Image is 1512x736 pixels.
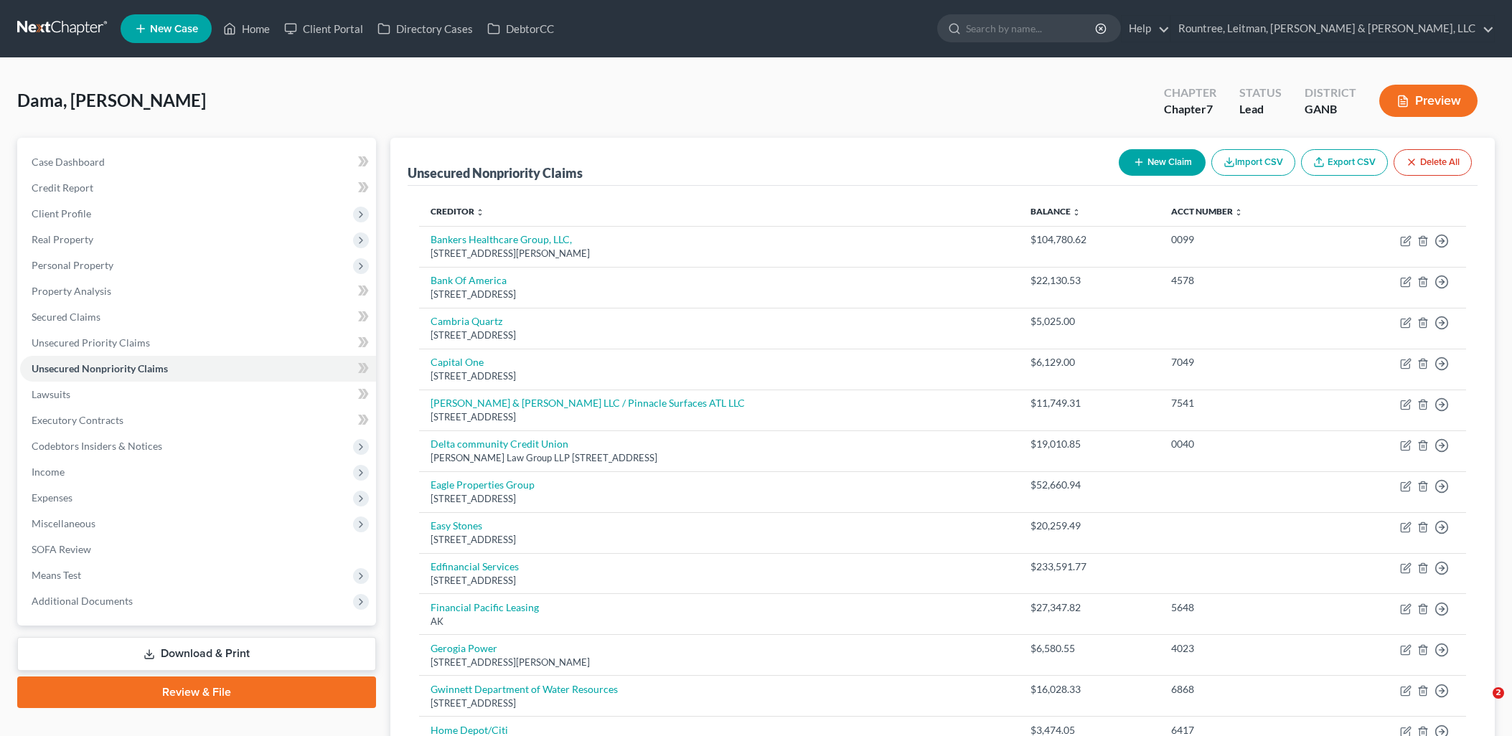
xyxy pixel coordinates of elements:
div: $6,129.00 [1030,355,1148,369]
div: Status [1239,85,1282,101]
a: Unsecured Nonpriority Claims [20,356,376,382]
a: Executory Contracts [20,407,376,433]
button: Import CSV [1211,149,1295,176]
span: Additional Documents [32,595,133,607]
a: Directory Cases [370,16,480,42]
button: Preview [1379,85,1478,117]
div: 0099 [1171,232,1317,247]
i: unfold_more [476,208,484,217]
a: Download & Print [17,637,376,671]
a: Cambria Quartz [431,315,502,327]
div: $104,780.62 [1030,232,1148,247]
a: Easy Stones [431,519,482,532]
div: [STREET_ADDRESS][PERSON_NAME] [431,656,1008,669]
div: [PERSON_NAME] Law Group LLP [STREET_ADDRESS] [431,451,1008,465]
span: Expenses [32,491,72,504]
a: Gerogia Power [431,642,497,654]
div: Unsecured Nonpriority Claims [408,164,583,181]
i: unfold_more [1234,208,1243,217]
span: 7 [1206,102,1213,115]
div: 4578 [1171,273,1317,288]
a: Export CSV [1301,149,1388,176]
span: Executory Contracts [32,414,123,426]
input: Search by name... [966,15,1097,42]
div: [STREET_ADDRESS] [431,492,1008,506]
a: Credit Report [20,175,376,201]
div: 7541 [1171,396,1317,410]
div: District [1305,85,1356,101]
div: [STREET_ADDRESS] [431,288,1008,301]
a: Secured Claims [20,304,376,330]
a: Case Dashboard [20,149,376,175]
span: Secured Claims [32,311,100,323]
a: [PERSON_NAME] & [PERSON_NAME] LLC / Pinnacle Surfaces ATL LLC [431,397,745,409]
a: Home Depot/Citi [431,724,508,736]
span: Miscellaneous [32,517,95,529]
a: Review & File [17,676,376,708]
div: Lead [1239,101,1282,118]
span: SOFA Review [32,543,91,555]
a: Creditor unfold_more [431,206,484,217]
a: Capital One [431,356,484,368]
a: Bankers Healthcare Group, LLC, [431,233,572,245]
div: $6,580.55 [1030,641,1148,656]
div: [STREET_ADDRESS] [431,369,1008,383]
a: Bank Of America [431,274,507,286]
span: New Case [150,24,198,34]
span: Means Test [32,569,81,581]
a: DebtorCC [480,16,561,42]
div: $5,025.00 [1030,314,1148,329]
span: 2 [1493,687,1504,699]
span: Credit Report [32,181,93,194]
a: Balance unfold_more [1030,206,1081,217]
div: $11,749.31 [1030,396,1148,410]
span: Property Analysis [32,285,111,297]
span: Real Property [32,233,93,245]
div: [STREET_ADDRESS] [431,410,1008,424]
a: Gwinnett Department of Water Resources [431,683,618,695]
div: [STREET_ADDRESS][PERSON_NAME] [431,247,1008,260]
span: Income [32,466,65,478]
span: Dama, [PERSON_NAME] [17,90,206,110]
a: Rountree, Leitman, [PERSON_NAME] & [PERSON_NAME], LLC [1171,16,1494,42]
a: Financial Pacific Leasing [431,601,539,613]
div: 7049 [1171,355,1317,369]
iframe: Intercom live chat [1463,687,1498,722]
span: Lawsuits [32,388,70,400]
span: Codebtors Insiders & Notices [32,440,162,452]
span: Case Dashboard [32,156,105,168]
div: $19,010.85 [1030,437,1148,451]
div: [STREET_ADDRESS] [431,329,1008,342]
a: Lawsuits [20,382,376,407]
div: GANB [1305,101,1356,118]
i: unfold_more [1072,208,1081,217]
button: Delete All [1394,149,1472,176]
a: Edfinancial Services [431,560,519,572]
div: Chapter [1164,101,1216,118]
span: Client Profile [32,207,91,220]
a: Delta community Credit Union [431,438,568,450]
a: SOFA Review [20,537,376,562]
div: 0040 [1171,437,1317,451]
div: Chapter [1164,85,1216,101]
div: $22,130.53 [1030,273,1148,288]
a: Property Analysis [20,278,376,304]
div: 4023 [1171,641,1317,656]
a: Client Portal [277,16,370,42]
a: Eagle Properties Group [431,478,535,491]
span: Unsecured Nonpriority Claims [32,362,168,374]
div: $233,591.77 [1030,560,1148,574]
div: $16,028.33 [1030,682,1148,697]
a: Help [1122,16,1170,42]
span: Personal Property [32,259,113,271]
div: AK [431,615,1008,628]
a: Acct Number unfold_more [1171,206,1243,217]
div: $27,347.82 [1030,600,1148,615]
div: 6868 [1171,682,1317,697]
div: $52,660.94 [1030,478,1148,492]
span: Unsecured Priority Claims [32,336,150,349]
a: Unsecured Priority Claims [20,330,376,356]
div: $20,259.49 [1030,519,1148,533]
button: New Claim [1119,149,1206,176]
div: [STREET_ADDRESS] [431,533,1008,547]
